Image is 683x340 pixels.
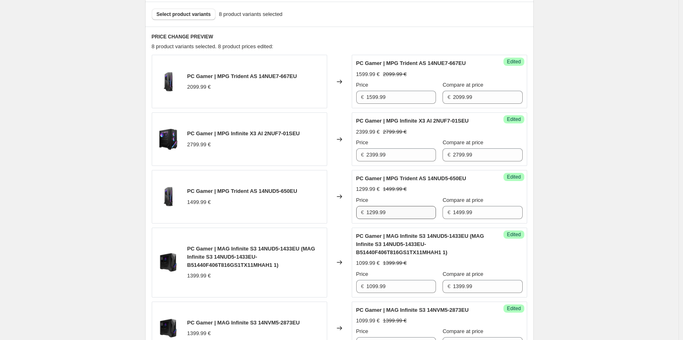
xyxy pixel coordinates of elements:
[356,139,368,145] span: Price
[447,94,450,100] span: €
[187,130,300,136] span: PC Gamer | MPG Infinite X3 AI 2NUF7-01SEU
[383,259,407,267] strike: 1399.99 €
[507,231,521,238] span: Edited
[356,317,380,325] div: 1099.99 €
[356,197,368,203] span: Price
[157,11,211,18] span: Select product variants
[361,152,364,158] span: €
[356,118,469,124] span: PC Gamer | MPG Infinite X3 AI 2NUF7-01SEU
[356,70,380,78] div: 1599.99 €
[156,69,181,94] img: 1024_7ac18181-8727-47ed-8f23-4414219be48f_80x.png
[383,128,407,136] strike: 2799.99 €
[187,198,211,206] div: 1499.99 €
[356,328,368,334] span: Price
[356,271,368,277] span: Price
[156,127,181,152] img: 1024_dd454364-48fc-4539-a21c-0aba9cf95496_80x.png
[383,70,407,78] strike: 2099.99 €
[152,34,527,40] h6: PRICE CHANGE PREVIEW
[187,188,297,194] span: PC Gamer | MPG Trident AS 14NUD5-650EU
[443,328,483,334] span: Compare at price
[443,82,483,88] span: Compare at price
[361,283,364,289] span: €
[361,209,364,215] span: €
[507,305,521,312] span: Edited
[356,307,469,313] span: PC Gamer | MAG Infinite S3 14NVM5-2873EU
[443,139,483,145] span: Compare at price
[156,184,181,209] img: 1024_604f2e51-da13-450a-b4d9-7e269384e6a8_80x.png
[361,94,364,100] span: €
[356,233,484,255] span: PC Gamer | MAG Infinite S3 14NUD5-1433EU (MAG Infinite S3 14NUD5-1433EU-B51440F406T816GS1TX11MHAH...
[356,60,466,66] span: PC Gamer | MPG Trident AS 14NUE7-667EU
[507,116,521,123] span: Edited
[187,320,300,326] span: PC Gamer | MAG Infinite S3 14NVM5-2873EU
[383,185,407,193] strike: 1499.99 €
[443,197,483,203] span: Compare at price
[356,259,380,267] div: 1099.99 €
[443,271,483,277] span: Compare at price
[447,283,450,289] span: €
[356,185,380,193] div: 1299.99 €
[219,10,282,18] span: 8 product variants selected
[187,329,211,338] div: 1399.99 €
[187,141,211,149] div: 2799.99 €
[507,174,521,180] span: Edited
[447,152,450,158] span: €
[187,73,297,79] span: PC Gamer | MPG Trident AS 14NUE7-667EU
[447,209,450,215] span: €
[187,272,211,280] div: 1399.99 €
[152,9,216,20] button: Select product variants
[356,82,368,88] span: Price
[507,58,521,65] span: Edited
[187,83,211,91] div: 2099.99 €
[356,128,380,136] div: 2399.99 €
[156,250,181,275] img: 1024_7c8b2c1a-045f-4cd2-a994-fbdd3062f235_80x.png
[356,175,466,181] span: PC Gamer | MPG Trident AS 14NUD5-650EU
[187,246,315,268] span: PC Gamer | MAG Infinite S3 14NUD5-1433EU (MAG Infinite S3 14NUD5-1433EU-B51440F406T816GS1TX11MHAH...
[383,317,407,325] strike: 1399.99 €
[152,43,274,49] span: 8 product variants selected. 8 product prices edited:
